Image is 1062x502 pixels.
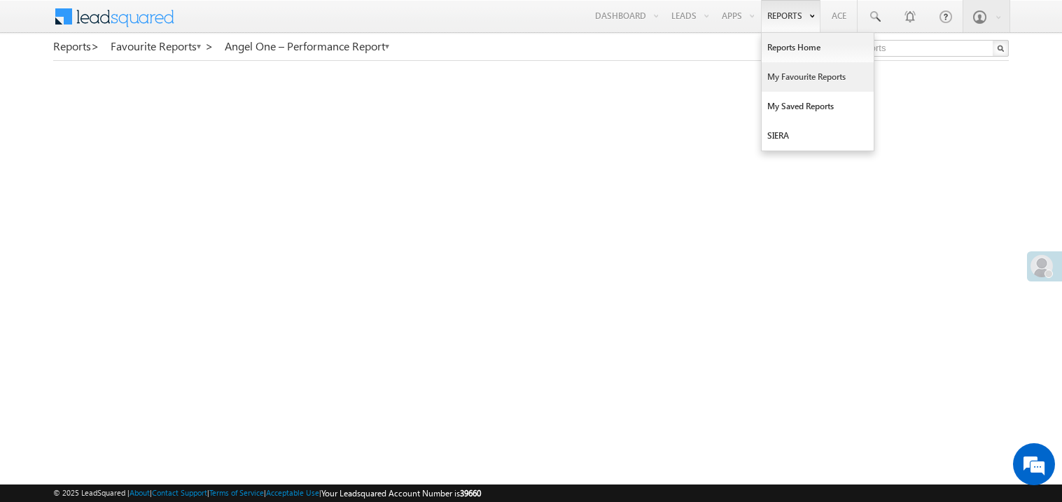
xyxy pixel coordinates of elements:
span: © 2025 LeadSquared | | | | | [53,487,481,500]
span: 39660 [460,488,481,498]
span: > [205,38,214,54]
a: SIERA [762,121,874,151]
span: > [91,38,99,54]
a: Reports Home [762,33,874,62]
span: Your Leadsquared Account Number is [321,488,481,498]
a: About [130,488,150,497]
a: Angel One – Performance Report [225,40,391,53]
input: Search Reports [819,40,1009,57]
a: My Favourite Reports [762,62,874,92]
a: Acceptable Use [266,488,319,497]
a: Favourite Reports > [111,40,214,53]
a: Terms of Service [209,488,264,497]
a: My Saved Reports [762,92,874,121]
a: Reports> [53,40,99,53]
a: Contact Support [152,488,207,497]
